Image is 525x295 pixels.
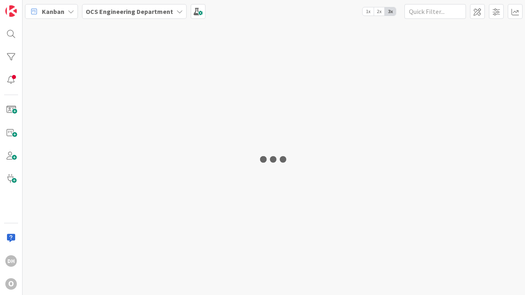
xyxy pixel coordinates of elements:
[404,4,466,19] input: Quick Filter...
[363,7,374,16] span: 1x
[5,5,17,17] img: Visit kanbanzone.com
[5,255,17,267] div: DH
[5,278,17,290] div: O
[374,7,385,16] span: 2x
[86,7,173,16] b: OCS Engineering Department
[42,7,64,16] span: Kanban
[385,7,396,16] span: 3x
